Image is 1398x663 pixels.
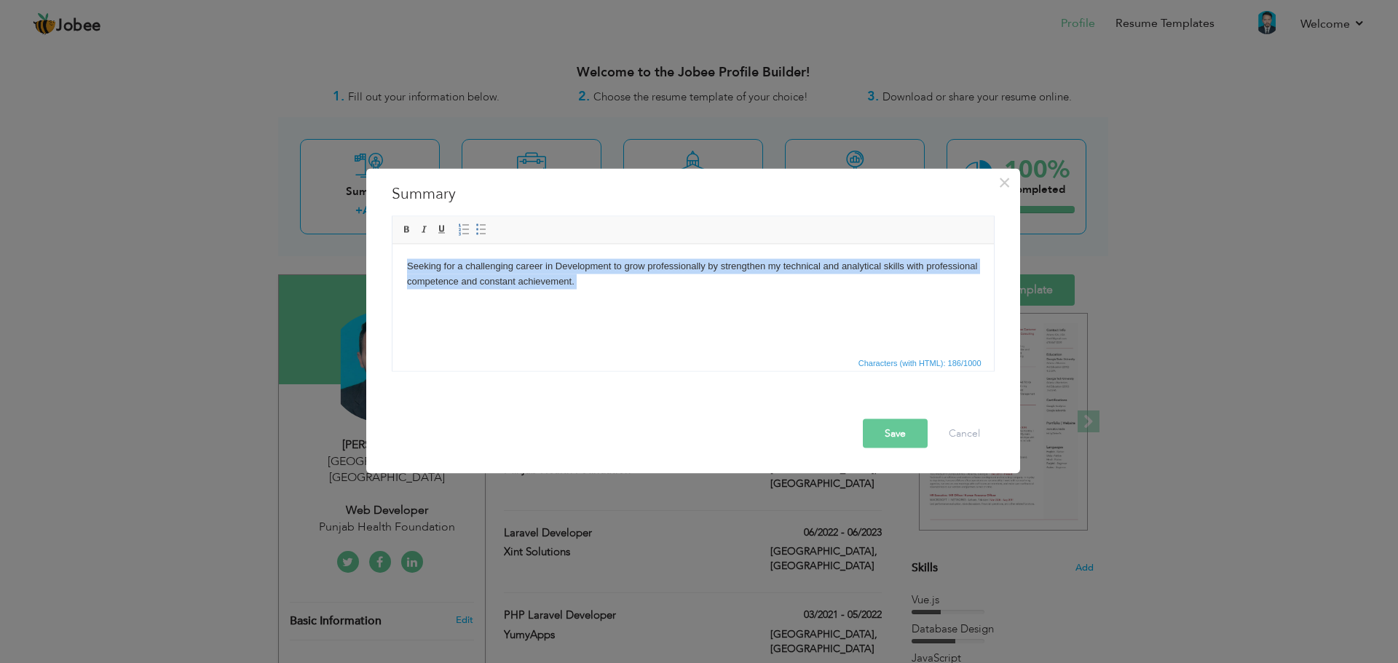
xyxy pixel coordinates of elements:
button: Close [993,170,1016,194]
a: Bold [399,221,415,237]
a: Insert/Remove Bulleted List [473,221,489,237]
a: Italic [416,221,433,237]
button: Save [863,418,928,448]
h3: Summary [392,183,995,205]
span: × [998,169,1011,195]
span: Characters (with HTML): 186/1000 [856,356,984,369]
a: Underline [434,221,450,237]
div: Statistics [856,356,986,369]
iframe: Rich Text Editor, summaryEditor [392,244,994,353]
button: Cancel [934,418,995,448]
a: Insert/Remove Numbered List [456,221,472,237]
